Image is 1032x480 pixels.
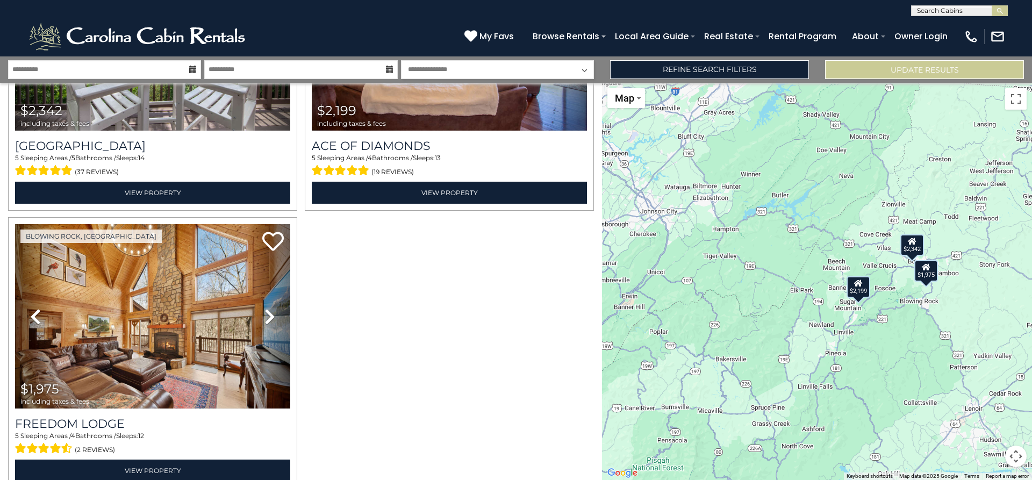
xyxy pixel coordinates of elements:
span: (19 reviews) [371,165,414,179]
a: Blowing Rock, [GEOGRAPHIC_DATA] [20,230,162,243]
img: mail-regular-white.png [990,29,1005,44]
a: Open this area in Google Maps (opens a new window) [605,466,640,480]
img: Google [605,466,640,480]
button: Map camera controls [1005,446,1027,467]
a: Owner Login [889,27,953,46]
span: My Favs [479,30,514,43]
a: [GEOGRAPHIC_DATA] [15,139,290,153]
a: Add to favorites [262,231,284,254]
a: Freedom Lodge [15,417,290,431]
span: 5 [71,154,75,162]
a: View Property [15,182,290,204]
span: (2 reviews) [75,443,115,457]
a: Ace of Diamonds [312,139,587,153]
h3: Pinnacle View Lodge [15,139,290,153]
a: Rental Program [763,27,842,46]
span: including taxes & fees [317,120,386,127]
a: View Property [312,182,587,204]
span: 13 [435,154,441,162]
div: $2,342 [900,234,924,256]
span: 12 [138,432,144,440]
div: Sleeping Areas / Bathrooms / Sleeps: [15,431,290,457]
span: 14 [138,154,145,162]
span: (37 reviews) [75,165,119,179]
span: including taxes & fees [20,120,89,127]
div: Sleeping Areas / Bathrooms / Sleeps: [312,153,587,179]
span: 5 [15,432,19,440]
span: $1,975 [20,381,59,397]
button: Keyboard shortcuts [847,472,893,480]
a: Terms (opens in new tab) [964,473,979,479]
span: 4 [368,154,372,162]
a: Browse Rentals [527,27,605,46]
a: Refine Search Filters [610,60,809,79]
span: 5 [15,154,19,162]
span: 5 [312,154,316,162]
span: Map data ©2025 Google [899,473,958,479]
span: $2,199 [317,103,356,118]
a: Local Area Guide [610,27,694,46]
a: Report a map error [986,473,1029,479]
div: Sleeping Areas / Bathrooms / Sleeps: [15,153,290,179]
span: $2,342 [20,103,62,118]
img: thumbnail_168017606.jpeg [15,224,290,409]
button: Update Results [825,60,1024,79]
span: including taxes & fees [20,398,89,405]
div: $1,975 [914,260,938,282]
button: Toggle fullscreen view [1005,88,1027,110]
img: phone-regular-white.png [964,29,979,44]
img: White-1-2.png [27,20,250,53]
a: Real Estate [699,27,758,46]
a: My Favs [464,30,517,44]
span: 4 [71,432,75,440]
span: Map [615,92,634,104]
button: Change map style [607,88,645,108]
a: About [847,27,884,46]
div: $2,199 [847,276,870,297]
